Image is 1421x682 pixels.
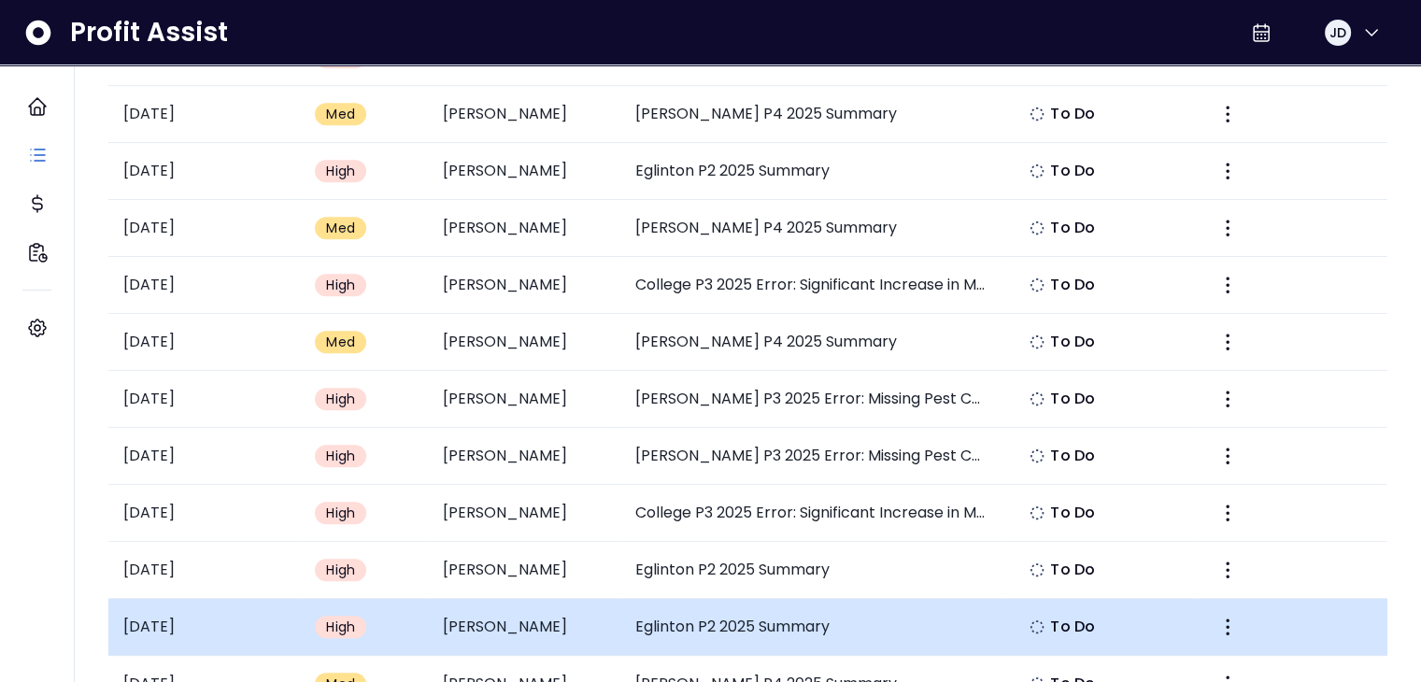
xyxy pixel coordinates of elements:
[1050,502,1095,524] span: To Do
[428,428,619,485] td: [PERSON_NAME]
[428,542,619,599] td: [PERSON_NAME]
[1030,505,1044,520] img: Not yet Started
[1211,610,1244,644] button: More
[428,257,619,314] td: [PERSON_NAME]
[326,219,355,237] span: Med
[108,314,300,371] td: [DATE]
[108,86,300,143] td: [DATE]
[108,428,300,485] td: [DATE]
[326,447,355,465] span: High
[108,200,300,257] td: [DATE]
[1211,268,1244,302] button: More
[108,143,300,200] td: [DATE]
[1050,559,1095,581] span: To Do
[620,314,1004,371] td: [PERSON_NAME] P4 2025 Summary
[1050,445,1095,467] span: To Do
[620,542,1004,599] td: Eglinton P2 2025 Summary
[108,542,300,599] td: [DATE]
[620,257,1004,314] td: College P3 2025 Error: Significant Increase in Meal & Entertainment
[620,143,1004,200] td: Eglinton P2 2025 Summary
[108,485,300,542] td: [DATE]
[1211,496,1244,530] button: More
[1211,382,1244,416] button: More
[1050,331,1095,353] span: To Do
[620,200,1004,257] td: [PERSON_NAME] P4 2025 Summary
[620,86,1004,143] td: [PERSON_NAME] P4 2025 Summary
[620,428,1004,485] td: [PERSON_NAME] P3 2025 Error: Missing Pest Control Expense
[428,371,619,428] td: [PERSON_NAME]
[1030,562,1044,577] img: Not yet Started
[428,86,619,143] td: [PERSON_NAME]
[1211,439,1244,473] button: More
[326,162,355,180] span: High
[1211,154,1244,188] button: More
[620,599,1004,656] td: Eglinton P2 2025 Summary
[1211,325,1244,359] button: More
[326,504,355,522] span: High
[620,485,1004,542] td: College P3 2025 Error: Significant Increase in Meal & Entertainment
[428,143,619,200] td: [PERSON_NAME]
[1050,217,1095,239] span: To Do
[428,485,619,542] td: [PERSON_NAME]
[70,16,228,50] span: Profit Assist
[1030,448,1044,463] img: Not yet Started
[1030,619,1044,634] img: Not yet Started
[1030,107,1044,121] img: Not yet Started
[326,105,355,123] span: Med
[108,371,300,428] td: [DATE]
[1030,334,1044,349] img: Not yet Started
[1211,211,1244,245] button: More
[326,561,355,579] span: High
[620,371,1004,428] td: [PERSON_NAME] P3 2025 Error: Missing Pest Control Expense
[1030,277,1044,292] img: Not yet Started
[428,599,619,656] td: [PERSON_NAME]
[428,200,619,257] td: [PERSON_NAME]
[1050,388,1095,410] span: To Do
[1050,160,1095,182] span: To Do
[1050,274,1095,296] span: To Do
[108,257,300,314] td: [DATE]
[428,314,619,371] td: [PERSON_NAME]
[1211,97,1244,131] button: More
[1211,553,1244,587] button: More
[1050,616,1095,638] span: To Do
[326,333,355,351] span: Med
[1050,103,1095,125] span: To Do
[108,599,300,656] td: [DATE]
[1329,23,1346,42] span: JD
[326,618,355,636] span: High
[1030,391,1044,406] img: Not yet Started
[1030,220,1044,235] img: Not yet Started
[326,276,355,294] span: High
[1030,163,1044,178] img: Not yet Started
[326,390,355,408] span: High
